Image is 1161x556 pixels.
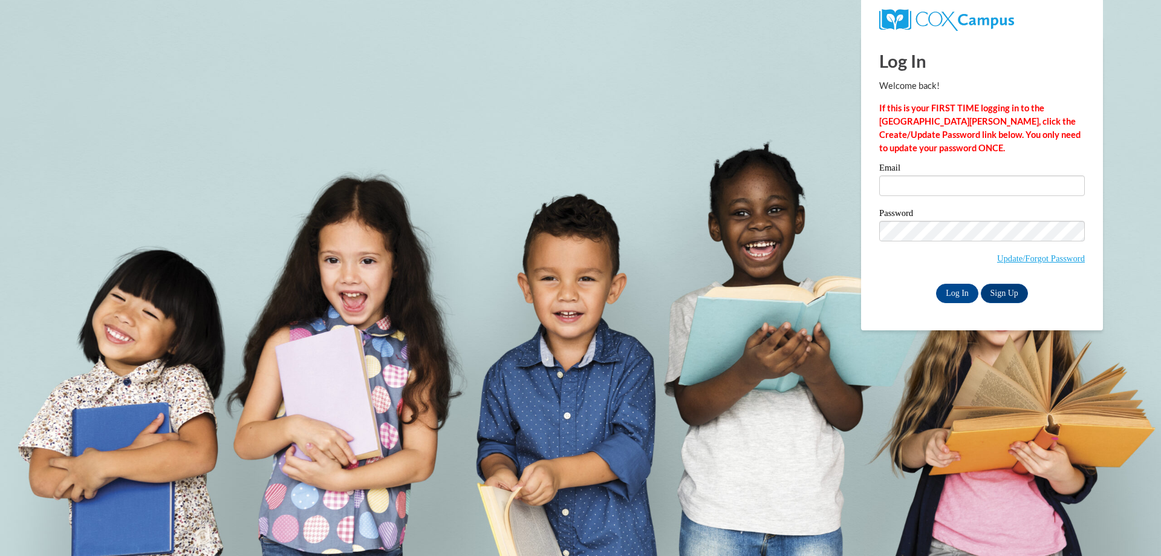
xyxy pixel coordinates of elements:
[879,103,1081,153] strong: If this is your FIRST TIME logging in to the [GEOGRAPHIC_DATA][PERSON_NAME], click the Create/Upd...
[997,253,1085,263] a: Update/Forgot Password
[879,48,1085,73] h1: Log In
[879,14,1014,24] a: COX Campus
[879,209,1085,221] label: Password
[879,163,1085,175] label: Email
[981,284,1028,303] a: Sign Up
[879,79,1085,93] p: Welcome back!
[936,284,978,303] input: Log In
[879,9,1014,31] img: COX Campus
